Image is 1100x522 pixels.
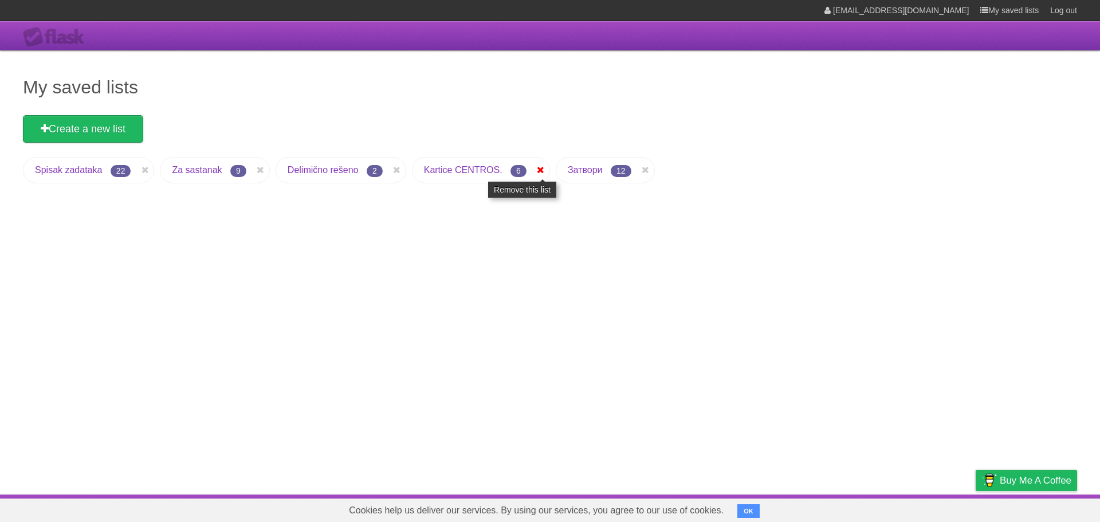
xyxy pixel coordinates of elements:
a: Spisak zadataka [35,165,102,175]
span: 9 [230,165,246,177]
a: Create a new list [23,115,143,143]
a: Privacy [961,497,991,519]
span: Buy me a coffee [1000,470,1071,490]
a: Затвори [568,165,603,175]
a: Terms [922,497,947,519]
img: Buy me a coffee [981,470,997,490]
a: Buy me a coffee [976,470,1077,491]
span: Cookies help us deliver our services. By using our services, you agree to our use of cookies. [337,499,735,522]
a: Delimično rešeno [288,165,359,175]
span: 2 [367,165,383,177]
a: About [823,497,847,519]
button: OK [737,504,760,518]
div: Flask [23,27,92,48]
a: Developers [861,497,907,519]
span: 12 [611,165,631,177]
h1: My saved lists [23,73,1077,101]
a: Kartice CENTROS. [424,165,502,175]
a: Suggest a feature [1005,497,1077,519]
span: 22 [111,165,131,177]
a: Za sastanak [172,165,222,175]
span: 6 [510,165,527,177]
